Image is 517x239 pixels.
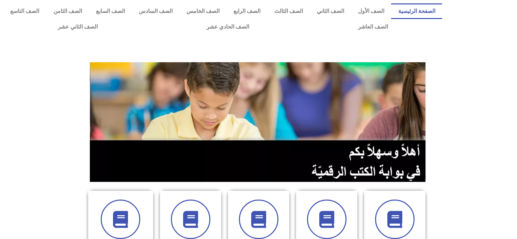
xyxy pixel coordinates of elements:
[304,19,442,35] a: الصف العاشر
[310,3,351,19] a: الصف الثاني
[152,19,304,35] a: الصف الحادي عشر
[226,3,267,19] a: الصف الرابع
[3,3,46,19] a: الصف التاسع
[89,3,132,19] a: الصف السابع
[3,19,152,35] a: الصف الثاني عشر
[132,3,179,19] a: الصف السادس
[391,3,442,19] a: الصفحة الرئيسية
[46,3,89,19] a: الصف الثامن
[179,3,226,19] a: الصف الخامس
[351,3,391,19] a: الصف الأول
[267,3,310,19] a: الصف الثالث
